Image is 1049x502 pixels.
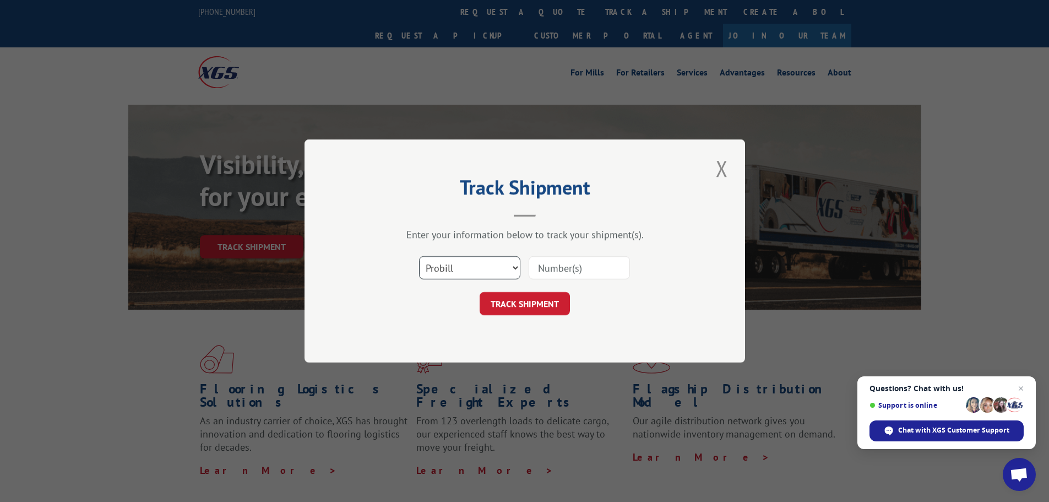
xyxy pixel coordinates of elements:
[898,425,1009,435] span: Chat with XGS Customer Support
[480,292,570,315] button: TRACK SHIPMENT
[360,180,690,201] h2: Track Shipment
[869,401,962,409] span: Support is online
[869,420,1024,441] span: Chat with XGS Customer Support
[1003,458,1036,491] a: Open chat
[360,228,690,241] div: Enter your information below to track your shipment(s).
[529,256,630,279] input: Number(s)
[713,153,731,183] button: Close modal
[869,384,1024,393] span: Questions? Chat with us!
